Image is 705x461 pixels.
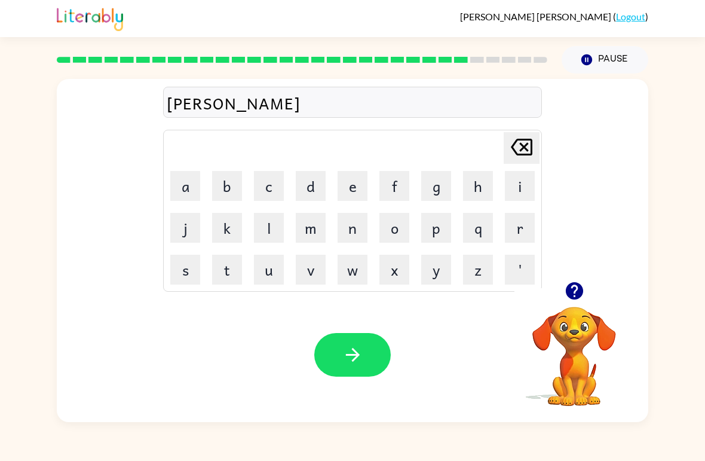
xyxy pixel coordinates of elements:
button: p [421,213,451,243]
button: o [379,213,409,243]
button: b [212,171,242,201]
button: n [338,213,367,243]
button: m [296,213,326,243]
button: y [421,255,451,285]
button: s [170,255,200,285]
button: d [296,171,326,201]
button: t [212,255,242,285]
button: c [254,171,284,201]
img: Literably [57,5,123,31]
button: v [296,255,326,285]
button: a [170,171,200,201]
div: [PERSON_NAME] [167,90,538,115]
div: ( ) [460,11,648,22]
button: j [170,213,200,243]
a: Logout [616,11,645,22]
button: x [379,255,409,285]
button: Pause [562,46,648,74]
button: q [463,213,493,243]
button: f [379,171,409,201]
button: z [463,255,493,285]
button: k [212,213,242,243]
button: r [505,213,535,243]
button: w [338,255,367,285]
video: Your browser must support playing .mp4 files to use Literably. Please try using another browser. [514,288,634,408]
button: u [254,255,284,285]
span: [PERSON_NAME] [PERSON_NAME] [460,11,613,22]
button: e [338,171,367,201]
button: g [421,171,451,201]
button: h [463,171,493,201]
button: i [505,171,535,201]
button: ' [505,255,535,285]
button: l [254,213,284,243]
